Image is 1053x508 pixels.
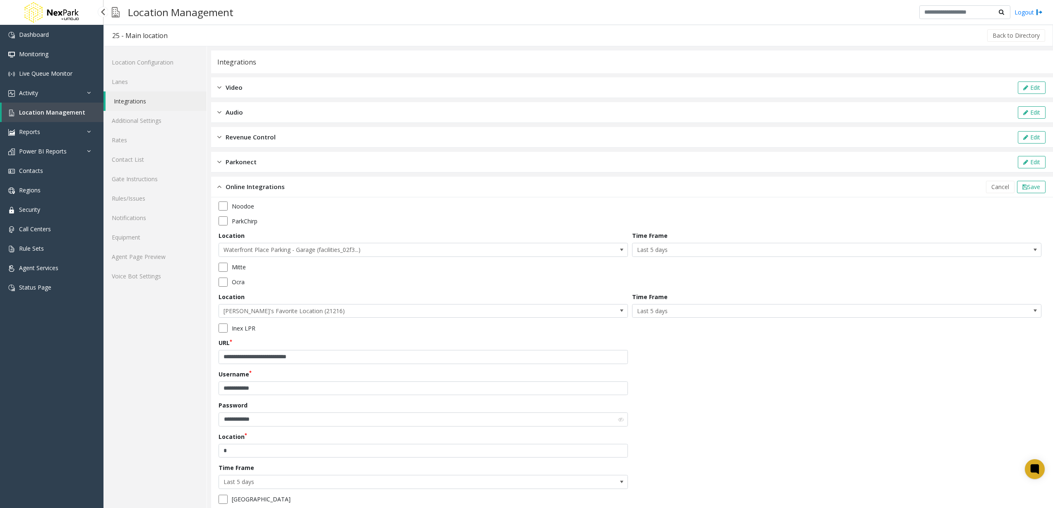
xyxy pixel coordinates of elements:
span: Online Integrations [226,182,285,192]
span: Activity [19,89,38,97]
label: Username [219,370,252,379]
span: Power BI Reports [19,147,67,155]
button: Cancel [986,181,1015,193]
div: Integrations [217,57,256,67]
img: 'icon' [8,207,15,213]
label: Time Frame [632,231,668,240]
button: Edit [1018,131,1046,144]
label: Time Frame [219,463,254,472]
span: Status Page [19,283,51,291]
img: 'icon' [8,129,15,136]
span: Audio [226,108,243,117]
span: Rule Sets [19,244,44,252]
a: Rules/Issues [103,189,207,208]
span: [PERSON_NAME]'s Favorite Location (21216) [219,304,546,318]
img: closed [217,108,221,117]
div: 25 - Main location [112,30,168,41]
img: opened [217,182,221,192]
a: Gate Instructions [103,169,207,189]
span: Agent Services [19,264,58,272]
button: Edit [1018,81,1046,94]
span: Revenue Control [226,132,276,142]
img: logout [1036,8,1043,17]
span: Regions [19,186,41,194]
a: Voice Bot Settings [103,266,207,286]
img: 'icon' [8,226,15,233]
span: Last 5 days [632,243,959,256]
label: Password [219,401,248,410]
img: 'icon' [8,265,15,272]
label: Ocra [232,278,245,286]
img: closed [217,132,221,142]
label: Noodoe [232,202,254,211]
img: pageIcon [112,2,120,22]
span: Contacts [19,167,43,175]
h3: Location Management [124,2,238,22]
label: Location [219,231,245,240]
a: Rates [103,130,207,150]
span: Last 5 days [219,475,546,489]
span: Security [19,206,40,213]
img: 'icon' [8,246,15,252]
img: closed [217,157,221,167]
span: Save [1027,183,1040,191]
button: Edit [1018,156,1046,168]
span: Cancel [991,183,1009,191]
img: 'icon' [8,285,15,291]
label: Time Frame [632,292,668,301]
button: Edit [1018,106,1046,119]
img: 'icon' [8,71,15,77]
img: closed [217,83,221,92]
a: Location Management [2,103,103,122]
img: 'icon' [8,32,15,38]
span: Dashboard [19,31,49,38]
img: 'icon' [8,187,15,194]
button: Save [1017,181,1046,193]
a: Integrations [106,91,207,111]
a: Agent Page Preview [103,247,207,266]
a: Location Configuration [103,53,207,72]
span: Location Management [19,108,85,116]
img: 'icon' [8,90,15,97]
span: Monitoring [19,50,48,58]
img: 'icon' [8,51,15,58]
span: Live Queue Monitor [19,69,72,77]
span: Video [226,83,243,92]
label: Mitte [232,263,246,271]
label: Location [219,432,247,441]
a: Lanes [103,72,207,91]
img: 'icon' [8,149,15,155]
label: Inex LPR [232,324,255,333]
button: Back to Directory [987,29,1045,42]
a: Equipment [103,228,207,247]
a: Notifications [103,208,207,228]
label: URL [219,338,232,347]
span: Parkonect [226,157,257,167]
label: [GEOGRAPHIC_DATA] [232,495,291,503]
span: Last 5 days [632,304,959,318]
a: Contact List [103,150,207,169]
img: 'icon' [8,168,15,175]
img: 'icon' [8,110,15,116]
label: Location [219,292,245,301]
span: Waterfront Place Parking - Garage (facilities_02f3...) [219,243,546,256]
label: ParkChirp [232,217,257,225]
a: Additional Settings [103,111,207,130]
a: Logout [1015,8,1043,17]
span: Call Centers [19,225,51,233]
span: Reports [19,128,40,136]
